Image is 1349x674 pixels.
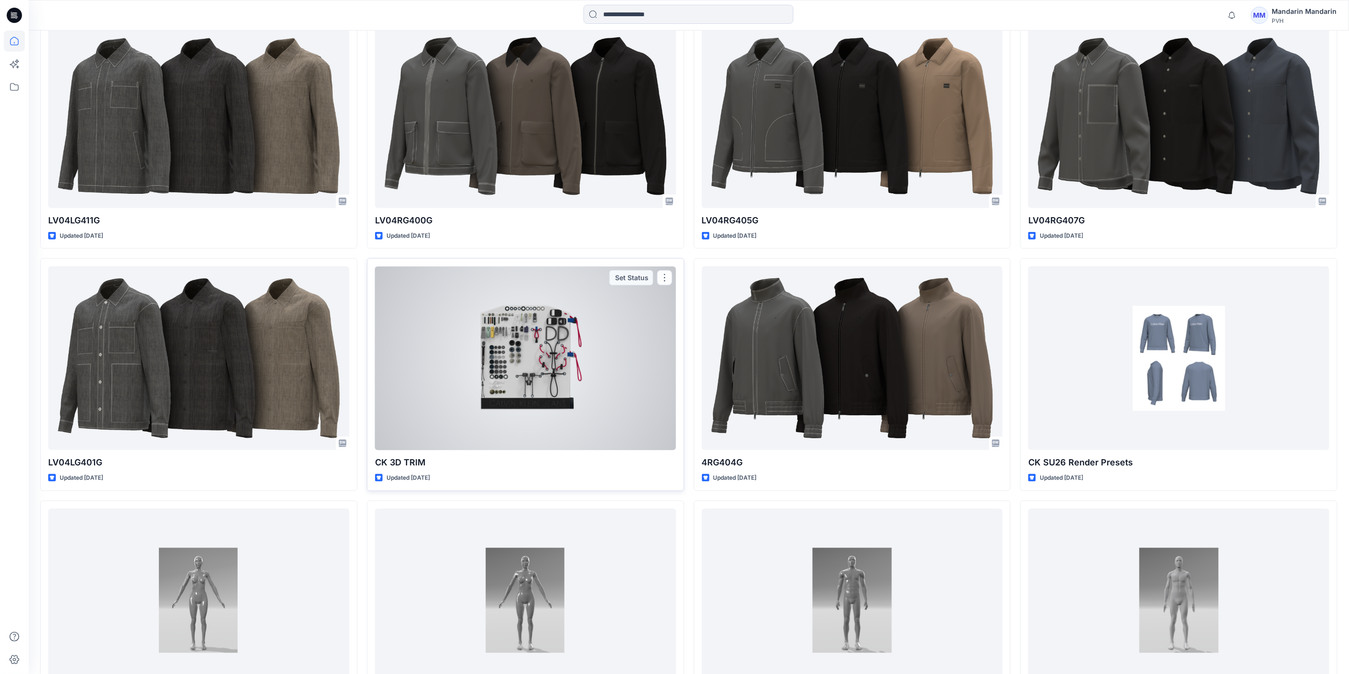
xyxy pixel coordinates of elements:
[387,231,430,241] p: Updated [DATE]
[713,473,757,483] p: Updated [DATE]
[60,473,103,483] p: Updated [DATE]
[375,266,676,450] a: CK 3D TRIM
[1272,6,1337,17] div: Mandarin Mandarin
[702,24,1003,208] a: LV04RG405G
[375,214,676,227] p: LV04RG400G
[1040,473,1083,483] p: Updated [DATE]
[1251,7,1268,24] div: MM
[1040,231,1083,241] p: Updated [DATE]
[1028,456,1329,469] p: CK SU26 Render Presets
[48,24,349,208] a: LV04LG411G
[1028,214,1329,227] p: LV04RG407G
[387,473,430,483] p: Updated [DATE]
[48,214,349,227] p: LV04LG411G
[375,24,676,208] a: LV04RG400G
[702,214,1003,227] p: LV04RG405G
[1028,24,1329,208] a: LV04RG407G
[48,456,349,469] p: LV04LG401G
[1028,266,1329,450] a: CK SU26 Render Presets
[48,266,349,450] a: LV04LG401G
[1272,17,1337,24] div: PVH
[60,231,103,241] p: Updated [DATE]
[375,456,676,469] p: CK 3D TRIM
[702,266,1003,450] a: 4RG404G
[713,231,757,241] p: Updated [DATE]
[702,456,1003,469] p: 4RG404G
